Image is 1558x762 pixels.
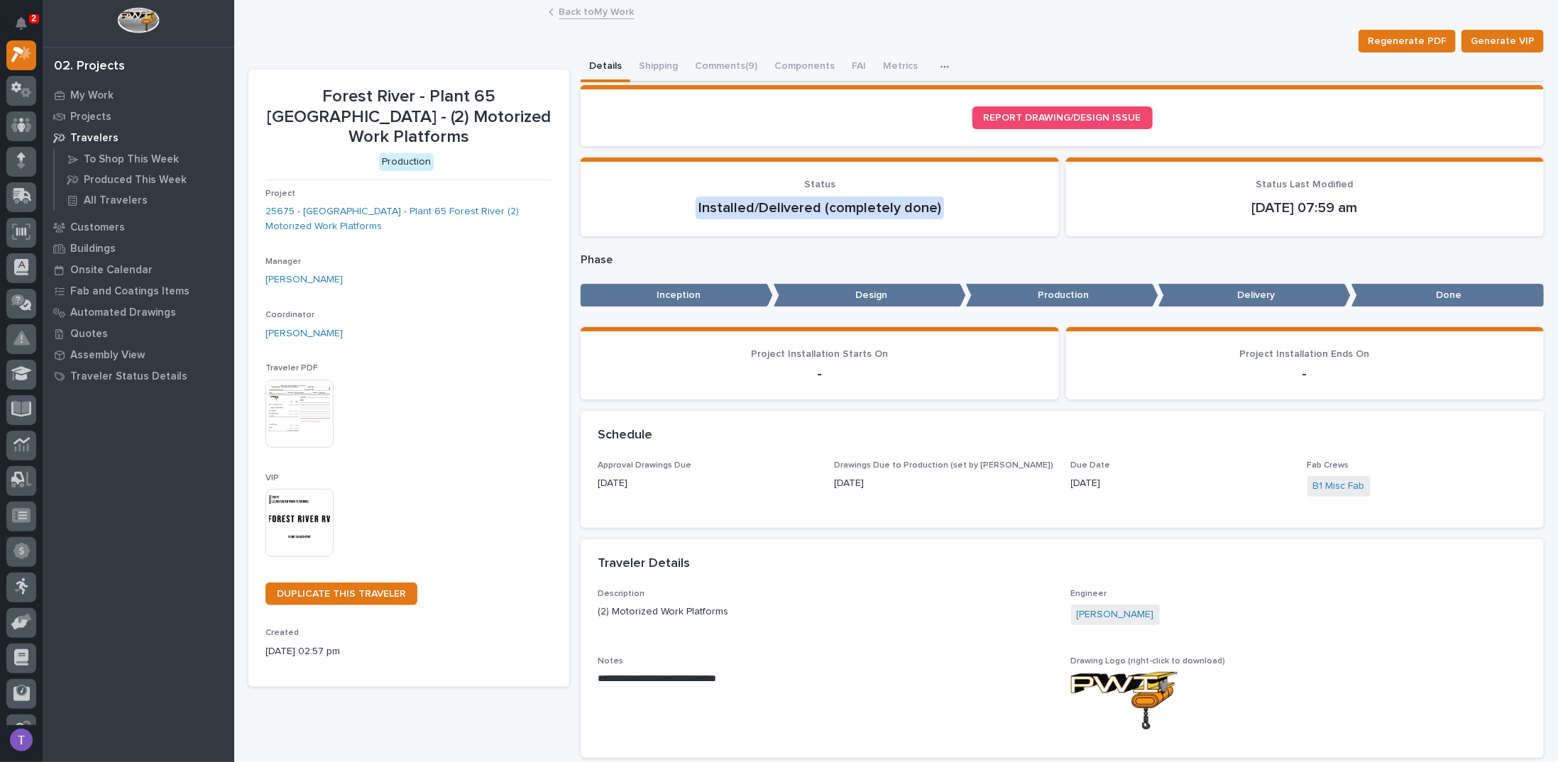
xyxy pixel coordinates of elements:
[31,13,36,23] p: 2
[84,174,187,187] p: Produced This Week
[70,89,114,102] p: My Work
[766,53,843,82] button: Components
[43,84,234,106] a: My Work
[966,284,1158,307] p: Production
[70,132,119,145] p: Travelers
[265,87,552,148] p: Forest River - Plant 65 [GEOGRAPHIC_DATA] - (2) Motorized Work Platforms
[1083,199,1527,216] p: [DATE] 07:59 am
[1071,461,1111,470] span: Due Date
[70,221,125,234] p: Customers
[1351,284,1544,307] p: Done
[1359,30,1456,53] button: Regenerate PDF
[265,644,552,659] p: [DATE] 02:57 pm
[84,153,179,166] p: To Shop This Week
[6,725,36,755] button: users-avatar
[43,344,234,365] a: Assembly View
[598,365,1041,382] p: -
[55,190,234,210] a: All Travelers
[984,113,1141,123] span: REPORT DRAWING/DESIGN ISSUE
[43,106,234,127] a: Projects
[70,264,153,277] p: Onsite Calendar
[598,556,690,572] h2: Traveler Details
[581,284,773,307] p: Inception
[843,53,874,82] button: FAI
[70,328,108,341] p: Quotes
[70,243,116,255] p: Buildings
[117,7,159,33] img: Workspace Logo
[43,238,234,259] a: Buildings
[265,311,314,319] span: Coordinator
[559,3,635,19] a: Back toMy Work
[834,461,1053,470] span: Drawings Due to Production (set by [PERSON_NAME])
[70,285,190,298] p: Fab and Coatings Items
[43,280,234,302] a: Fab and Coatings Items
[598,461,691,470] span: Approval Drawings Due
[598,604,1053,619] p: (2) Motorized Work Platforms
[630,53,686,82] button: Shipping
[1368,33,1447,50] span: Regenerate PDF
[972,106,1153,129] a: REPORT DRAWING/DESIGN ISSUE
[265,189,295,198] span: Project
[581,253,1544,267] p: Phase
[70,307,176,319] p: Automated Drawings
[1083,365,1527,382] p: -
[265,474,279,482] span: VIP
[43,365,234,387] a: Traveler Status Details
[43,259,234,280] a: Onsite Calendar
[598,476,817,491] p: [DATE]
[1071,657,1226,666] span: Drawing Logo (right-click to download)
[598,428,652,443] h2: Schedule
[1071,672,1178,729] img: zjB4t-spOBw2Gkkw3eVXYlNs0W-tQOratrEM_4PlDOY
[265,204,552,234] a: 25675 - [GEOGRAPHIC_DATA] - Plant 65 Forest River (2) Motorized Work Platforms
[43,216,234,238] a: Customers
[265,326,343,341] a: [PERSON_NAME]
[1240,349,1370,359] span: Project Installation Ends On
[598,657,623,666] span: Notes
[581,53,630,82] button: Details
[1461,30,1544,53] button: Generate VIP
[43,302,234,323] a: Automated Drawings
[1071,476,1290,491] p: [DATE]
[265,629,299,637] span: Created
[265,258,301,266] span: Manager
[6,9,36,38] button: Notifications
[70,370,187,383] p: Traveler Status Details
[277,589,406,599] span: DUPLICATE THIS TRAVELER
[55,149,234,169] a: To Shop This Week
[1307,461,1349,470] span: Fab Crews
[265,582,417,605] a: DUPLICATE THIS TRAVELER
[43,323,234,344] a: Quotes
[84,194,148,207] p: All Travelers
[379,153,434,171] div: Production
[1158,284,1351,307] p: Delivery
[18,17,36,40] div: Notifications2
[686,53,766,82] button: Comments (9)
[751,349,888,359] span: Project Installation Starts On
[696,197,944,219] div: Installed/Delivered (completely done)
[43,127,234,148] a: Travelers
[598,590,644,598] span: Description
[70,349,145,362] p: Assembly View
[834,476,1053,491] p: [DATE]
[1313,479,1365,494] a: B1 Misc Fab
[70,111,111,123] p: Projects
[55,170,234,189] a: Produced This Week
[1471,33,1535,50] span: Generate VIP
[265,272,343,287] a: [PERSON_NAME]
[1077,607,1154,622] a: [PERSON_NAME]
[54,59,125,74] div: 02. Projects
[265,364,318,372] span: Traveler PDF
[774,284,966,307] p: Design
[1071,590,1107,598] span: Engineer
[874,53,926,82] button: Metrics
[804,180,835,189] span: Status
[1256,180,1354,189] span: Status Last Modified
